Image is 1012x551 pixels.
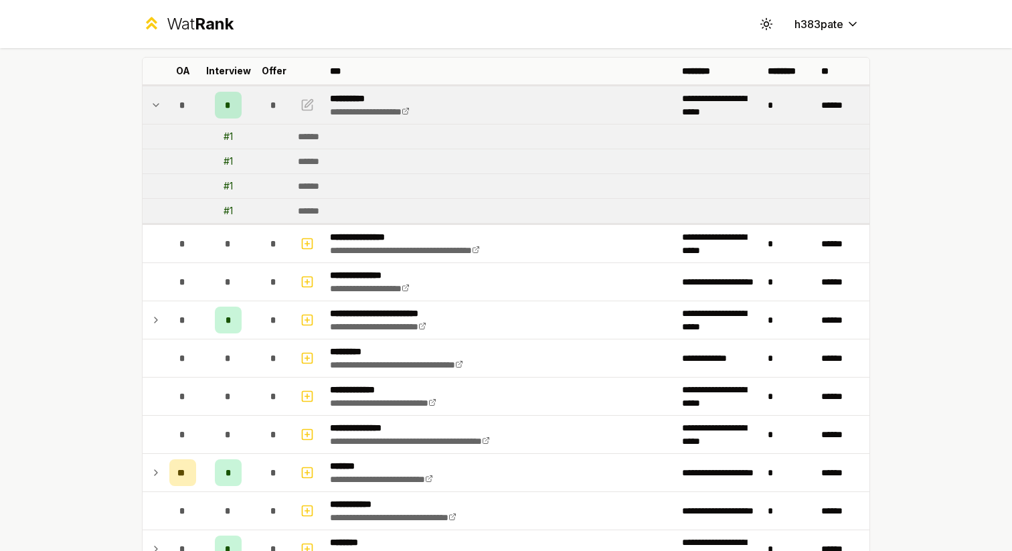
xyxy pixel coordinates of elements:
p: Offer [262,64,286,78]
button: h383pate [784,12,870,36]
a: WatRank [142,13,234,35]
div: # 1 [224,155,233,168]
div: # 1 [224,204,233,218]
span: h383pate [794,16,843,32]
div: Wat [167,13,234,35]
p: OA [176,64,190,78]
div: # 1 [224,130,233,143]
div: # 1 [224,179,233,193]
p: Interview [206,64,251,78]
span: Rank [195,14,234,33]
